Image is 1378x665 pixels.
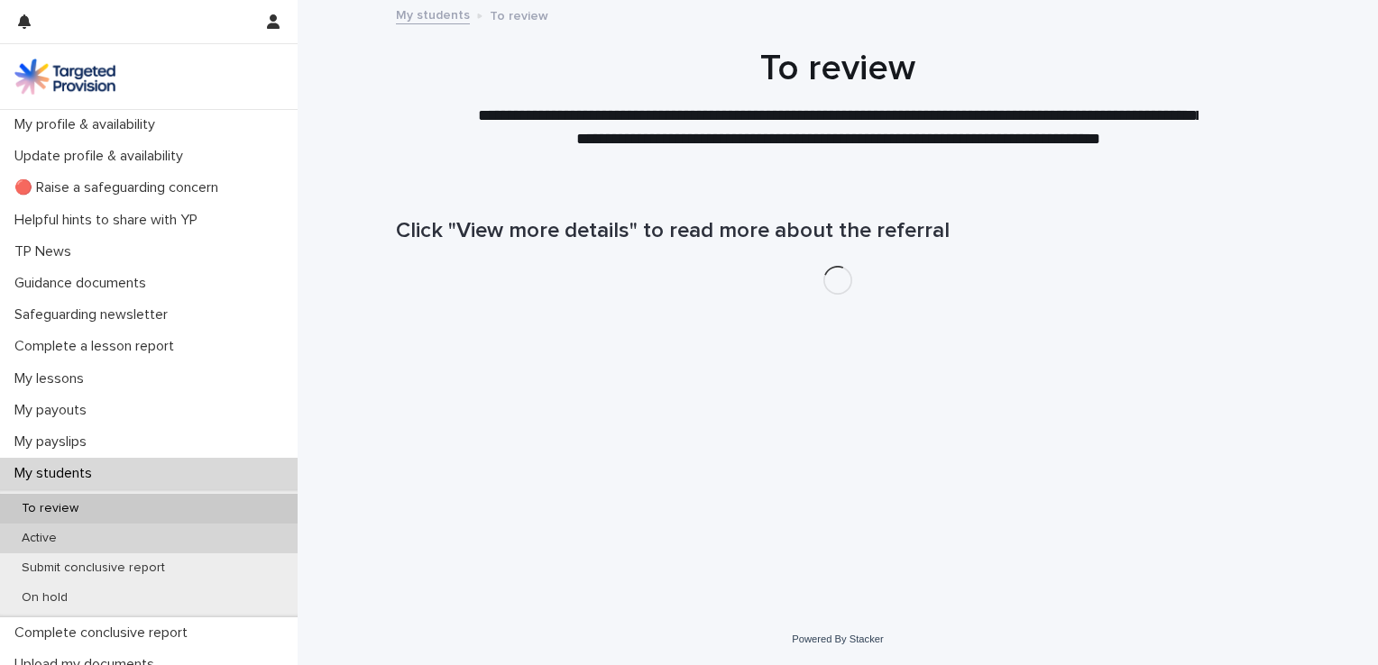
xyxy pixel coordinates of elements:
a: My students [396,4,470,24]
p: My students [7,465,106,482]
p: My lessons [7,370,98,387]
p: Update profile & availability [7,148,198,165]
p: Guidance documents [7,275,161,292]
p: Safeguarding newsletter [7,306,182,323]
p: Active [7,531,71,546]
p: To review [7,501,93,516]
h1: Click "View more details" to read more about the referral [396,218,1280,244]
a: Powered By Stacker [792,633,883,644]
p: Complete conclusive report [7,624,202,642]
p: Complete a lesson report [7,338,188,355]
p: My payslips [7,433,101,451]
p: Submit conclusive report [7,560,179,576]
img: M5nRWzHhSzIhMunXDL62 [14,59,115,95]
h1: To review [396,47,1280,90]
p: My profile & availability [7,116,170,133]
p: TP News [7,243,86,260]
p: 🔴 Raise a safeguarding concern [7,179,233,196]
p: My payouts [7,402,101,419]
p: On hold [7,590,82,606]
p: To review [490,5,548,24]
p: Helpful hints to share with YP [7,212,212,229]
